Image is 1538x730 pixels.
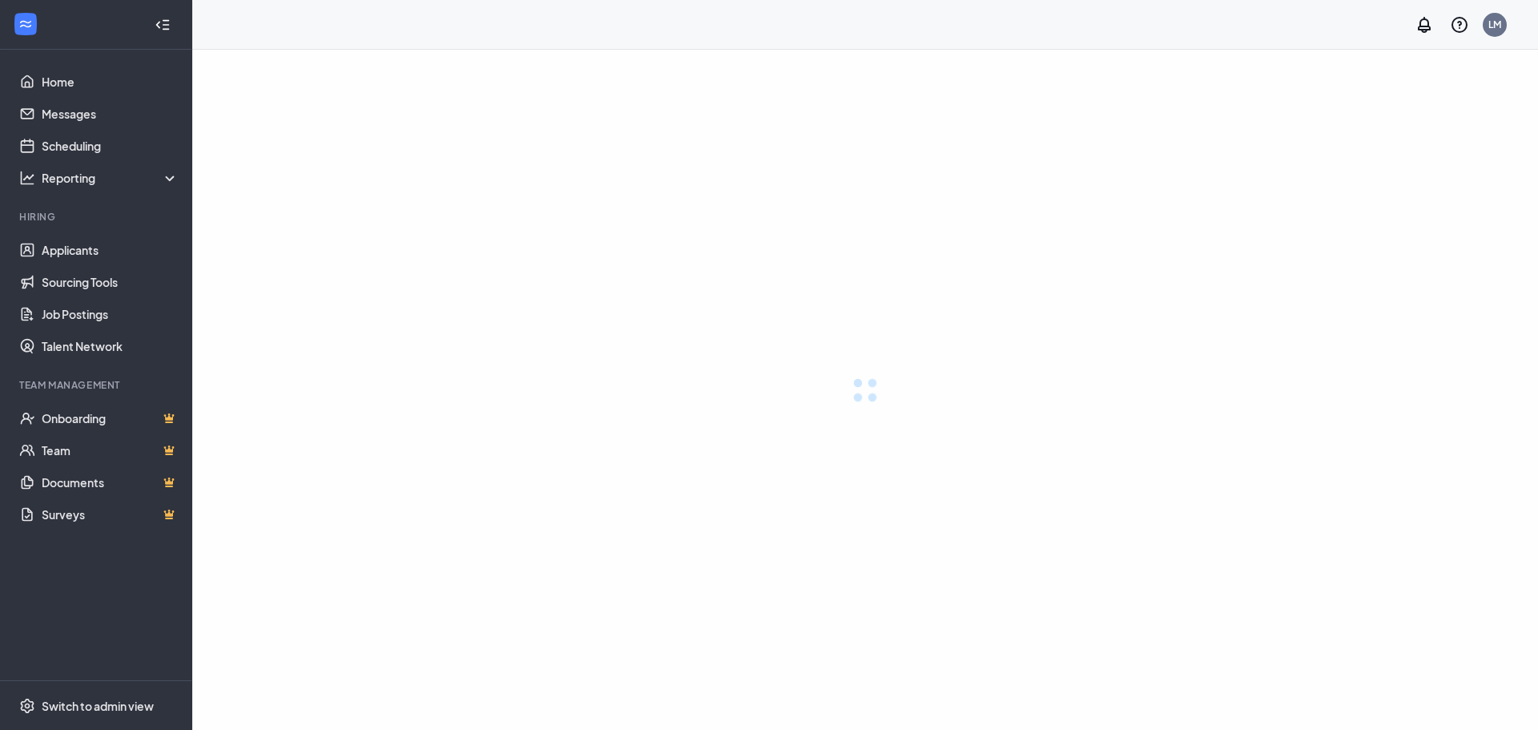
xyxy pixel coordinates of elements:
[42,466,179,498] a: DocumentsCrown
[19,210,175,224] div: Hiring
[19,378,175,392] div: Team Management
[155,17,171,33] svg: Collapse
[42,498,179,530] a: SurveysCrown
[42,402,179,434] a: OnboardingCrown
[42,98,179,130] a: Messages
[42,266,179,298] a: Sourcing Tools
[42,170,179,186] div: Reporting
[1450,15,1469,34] svg: QuestionInfo
[42,698,154,714] div: Switch to admin view
[1415,15,1434,34] svg: Notifications
[42,234,179,266] a: Applicants
[42,130,179,162] a: Scheduling
[42,298,179,330] a: Job Postings
[42,330,179,362] a: Talent Network
[19,170,35,186] svg: Analysis
[42,66,179,98] a: Home
[1488,18,1501,31] div: LM
[42,434,179,466] a: TeamCrown
[18,16,34,32] svg: WorkstreamLogo
[19,698,35,714] svg: Settings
